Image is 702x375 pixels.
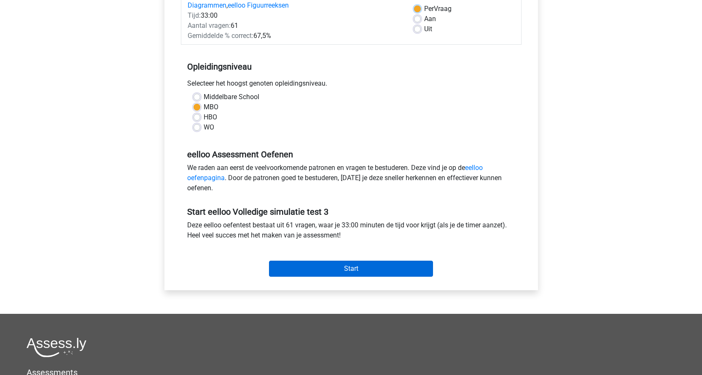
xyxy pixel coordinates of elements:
h5: Start eelloo Volledige simulatie test 3 [187,207,515,217]
div: 61 [181,21,408,31]
span: Gemiddelde % correct: [188,32,253,40]
div: 67,5% [181,31,408,41]
label: Aan [424,14,436,24]
label: Middelbare School [204,92,259,102]
label: Uit [424,24,432,34]
h5: Opleidingsniveau [187,58,515,75]
span: Aantal vragen: [188,22,231,30]
label: HBO [204,112,217,122]
div: Deze eelloo oefentest bestaat uit 61 vragen, waar je 33:00 minuten de tijd voor krijgt (als je de... [181,220,522,244]
h5: eelloo Assessment Oefenen [187,149,515,159]
a: eelloo Figuurreeksen [228,1,289,9]
div: Selecteer het hoogst genoten opleidingsniveau. [181,78,522,92]
label: Vraag [424,4,452,14]
div: 33:00 [181,11,408,21]
label: WO [204,122,214,132]
span: Tijd: [188,11,201,19]
input: Start [269,261,433,277]
img: Assessly logo [27,337,86,357]
div: We raden aan eerst de veelvoorkomende patronen en vragen te bestuderen. Deze vind je op de . Door... [181,163,522,197]
span: Per [424,5,434,13]
label: MBO [204,102,218,112]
